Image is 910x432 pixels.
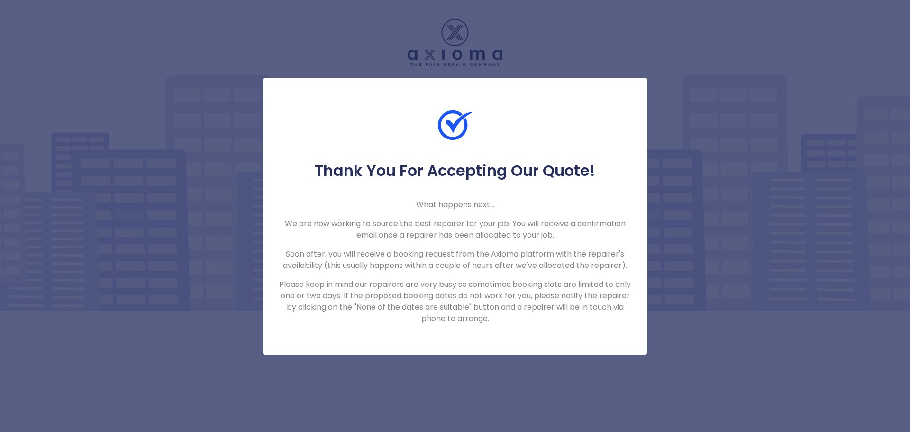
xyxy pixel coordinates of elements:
h5: Thank You For Accepting Our Quote! [278,161,632,180]
p: Soon after, you will receive a booking request from the Axioma platform with the repairer's avail... [278,248,632,271]
p: We are now working to source the best repairer for your job. You will receive a confirmation emai... [278,218,632,241]
p: Please keep in mind our repairers are very busy so sometimes booking slots are limited to only on... [278,279,632,324]
p: What happens next... [278,199,632,211]
img: Check [438,108,472,142]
